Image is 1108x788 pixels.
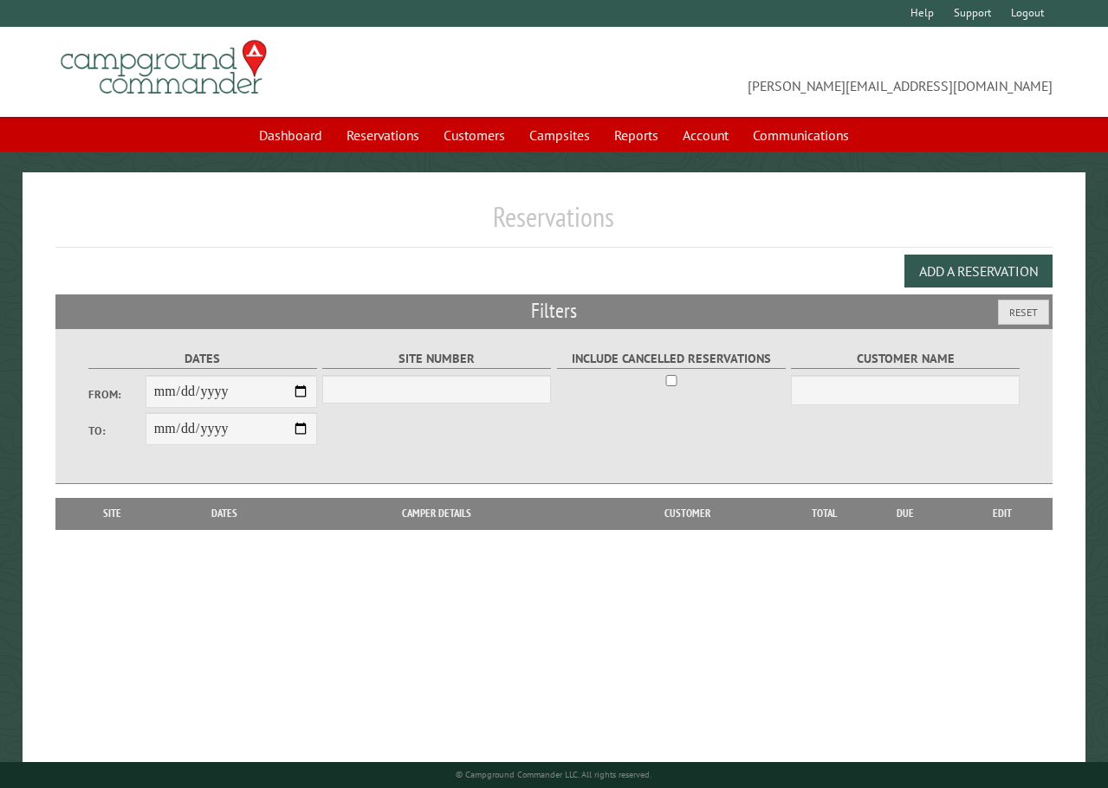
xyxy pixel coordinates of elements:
[55,34,272,101] img: Campground Commander
[554,48,1053,96] span: [PERSON_NAME][EMAIL_ADDRESS][DOMAIN_NAME]
[604,119,669,152] a: Reports
[791,349,1020,369] label: Customer Name
[672,119,739,152] a: Account
[742,119,859,152] a: Communications
[557,349,786,369] label: Include Cancelled Reservations
[88,423,146,439] label: To:
[789,498,859,529] th: Total
[433,119,515,152] a: Customers
[322,349,551,369] label: Site Number
[161,498,288,529] th: Dates
[998,300,1049,325] button: Reset
[952,498,1053,529] th: Edit
[519,119,600,152] a: Campsites
[456,769,651,780] small: © Campground Commander LLC. All rights reserved.
[585,498,790,529] th: Customer
[288,498,585,529] th: Camper Details
[88,386,146,403] label: From:
[64,498,161,529] th: Site
[904,255,1053,287] button: Add a Reservation
[249,119,333,152] a: Dashboard
[55,294,1053,327] h2: Filters
[859,498,952,529] th: Due
[55,200,1053,248] h1: Reservations
[88,349,317,369] label: Dates
[336,119,430,152] a: Reservations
